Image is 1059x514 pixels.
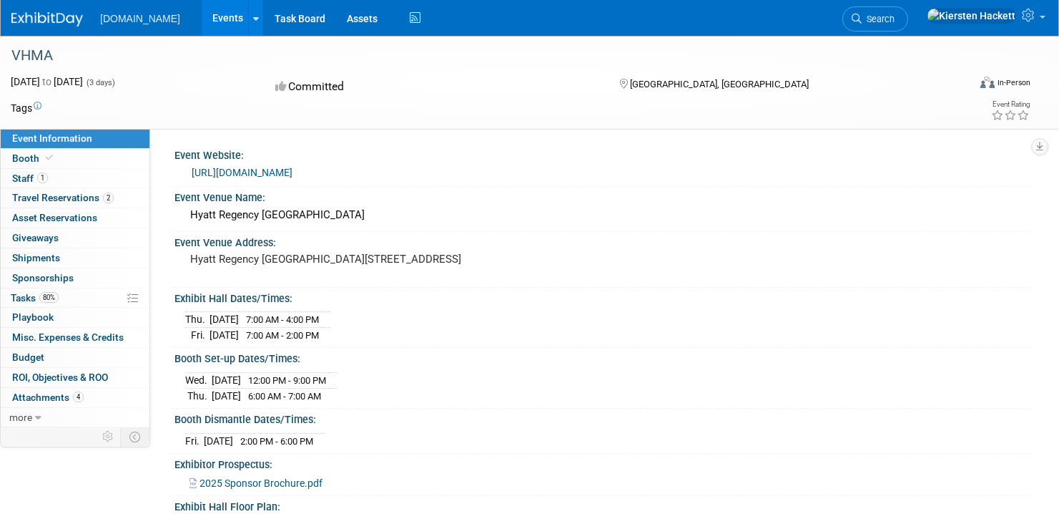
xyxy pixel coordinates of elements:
a: Attachments4 [1,388,149,407]
span: Giveaways [12,232,59,243]
a: Sponsorships [1,268,149,288]
span: more [9,412,32,423]
td: [DATE] [204,433,233,448]
span: Asset Reservations [12,212,97,223]
span: [GEOGRAPHIC_DATA], [GEOGRAPHIC_DATA] [630,79,809,89]
span: Event Information [12,132,92,144]
div: Exhibit Hall Floor Plan: [174,496,1030,514]
a: Shipments [1,248,149,268]
a: ROI, Objectives & ROO [1,368,149,387]
a: Misc. Expenses & Credits [1,328,149,347]
div: Event Website: [174,145,1030,163]
div: Event Format [878,74,1030,96]
div: Booth Set-up Dates/Times: [174,348,1030,366]
span: Misc. Expenses & Credits [12,331,124,343]
div: Event Venue Address: [174,232,1030,250]
a: Event Information [1,129,149,148]
td: Thu. [185,312,210,328]
td: Wed. [185,372,212,388]
div: Hyatt Regency [GEOGRAPHIC_DATA] [185,204,1020,226]
div: VHMA [6,43,944,69]
a: Budget [1,348,149,367]
a: Playbook [1,308,149,327]
a: Travel Reservations2 [1,188,149,208]
span: (3 days) [85,78,115,87]
a: Booth [1,149,149,168]
a: 2025 Sponsor Brochure.pdf [189,477,322,489]
span: 1 [37,173,48,183]
span: Search [862,14,895,24]
span: Attachments [12,392,84,403]
td: Thu. [185,388,212,403]
td: [DATE] [212,388,241,403]
img: ExhibitDay [11,12,83,26]
span: 7:00 AM - 4:00 PM [246,314,319,325]
span: ROI, Objectives & ROO [12,372,108,383]
a: Search [842,6,908,31]
span: Booth [12,152,56,164]
div: Booth Dismantle Dates/Times: [174,409,1030,427]
div: Exhibit Hall Dates/Times: [174,288,1030,306]
span: [DATE] [DATE] [11,76,83,87]
span: Staff [12,173,48,184]
div: Event Rating [991,101,1030,108]
a: Asset Reservations [1,208,149,228]
td: Fri. [185,433,204,448]
span: 80% [39,292,59,303]
span: Budget [12,351,44,363]
a: [URL][DOMAIN_NAME] [192,167,292,178]
td: Fri. [185,327,210,342]
div: Committed [271,74,596,100]
span: Sponsorships [12,272,74,283]
a: Tasks80% [1,288,149,308]
td: [DATE] [210,327,239,342]
span: 4 [73,392,84,402]
span: 7:00 AM - 2:00 PM [246,330,319,341]
div: In-Person [997,77,1030,88]
i: Booth reservation complete [46,154,53,162]
a: more [1,408,149,427]
td: Tags [11,101,41,115]
span: 6:00 AM - 7:00 AM [248,391,321,402]
td: Toggle Event Tabs [121,427,150,446]
td: [DATE] [212,372,241,388]
span: 2025 Sponsor Brochure.pdf [200,477,322,489]
span: Travel Reservations [12,192,114,203]
span: Playbook [12,311,54,323]
span: 2:00 PM - 6:00 PM [240,436,313,447]
div: Event Venue Name: [174,187,1030,205]
a: Staff1 [1,169,149,188]
img: Format-Inperson.png [980,77,995,88]
span: Shipments [12,252,60,263]
a: Giveaways [1,228,149,248]
div: Exhibitor Prospectus: [174,454,1030,472]
span: [DOMAIN_NAME] [100,13,180,24]
img: Kiersten Hackett [927,8,1016,24]
span: 2 [103,193,114,203]
span: to [40,76,54,87]
pre: Hyatt Regency [GEOGRAPHIC_DATA][STREET_ADDRESS] [190,253,516,266]
td: Personalize Event Tab Strip [96,427,121,446]
span: 12:00 PM - 9:00 PM [248,375,326,386]
td: [DATE] [210,312,239,328]
span: Tasks [11,292,59,304]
